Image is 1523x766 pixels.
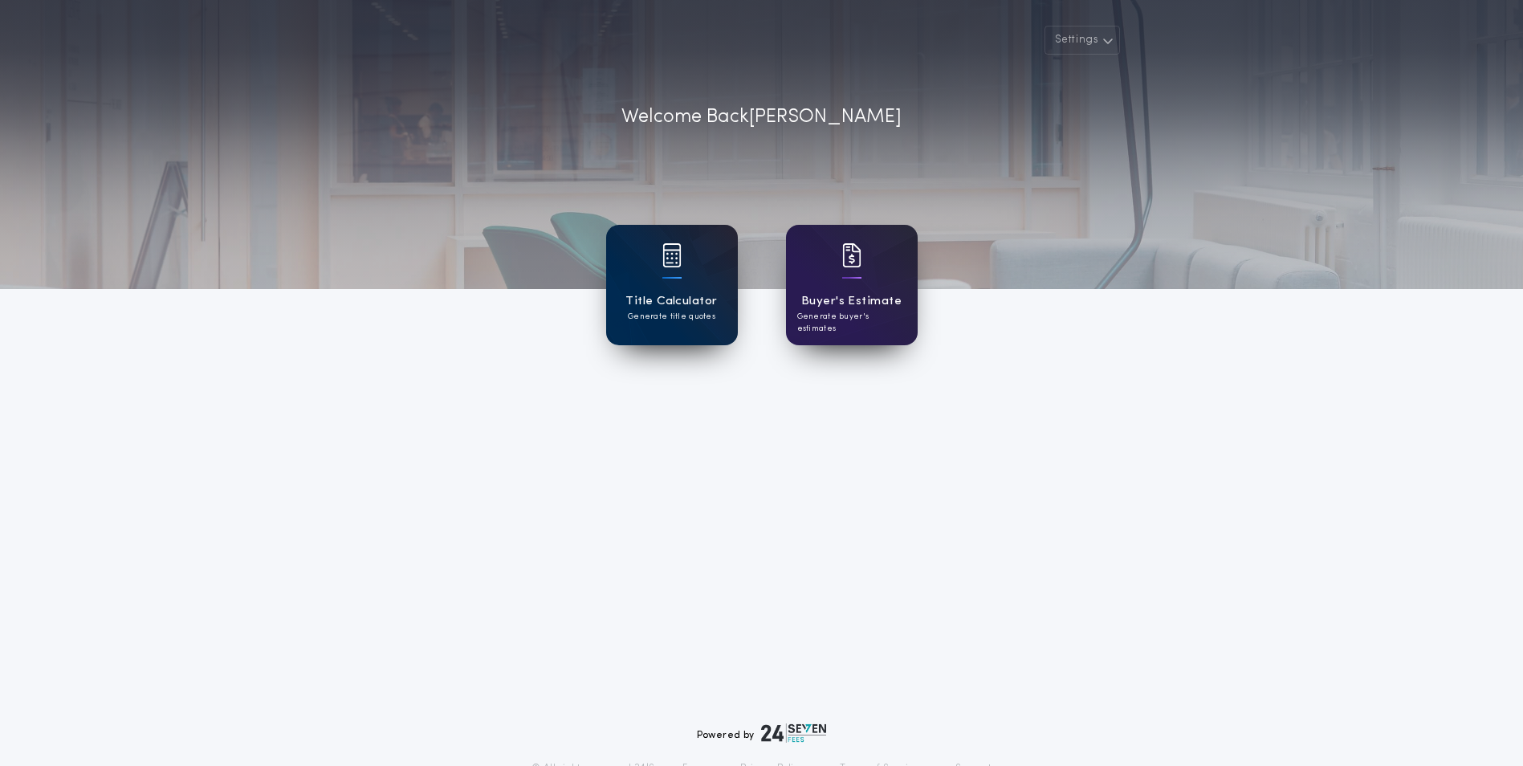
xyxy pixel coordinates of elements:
[621,103,902,132] p: Welcome Back [PERSON_NAME]
[628,311,715,323] p: Generate title quotes
[1045,26,1120,55] button: Settings
[625,292,717,311] h1: Title Calculator
[842,243,861,267] img: card icon
[797,311,906,335] p: Generate buyer's estimates
[801,292,902,311] h1: Buyer's Estimate
[606,225,738,345] a: card iconTitle CalculatorGenerate title quotes
[697,723,827,743] div: Powered by
[662,243,682,267] img: card icon
[761,723,827,743] img: logo
[786,225,918,345] a: card iconBuyer's EstimateGenerate buyer's estimates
